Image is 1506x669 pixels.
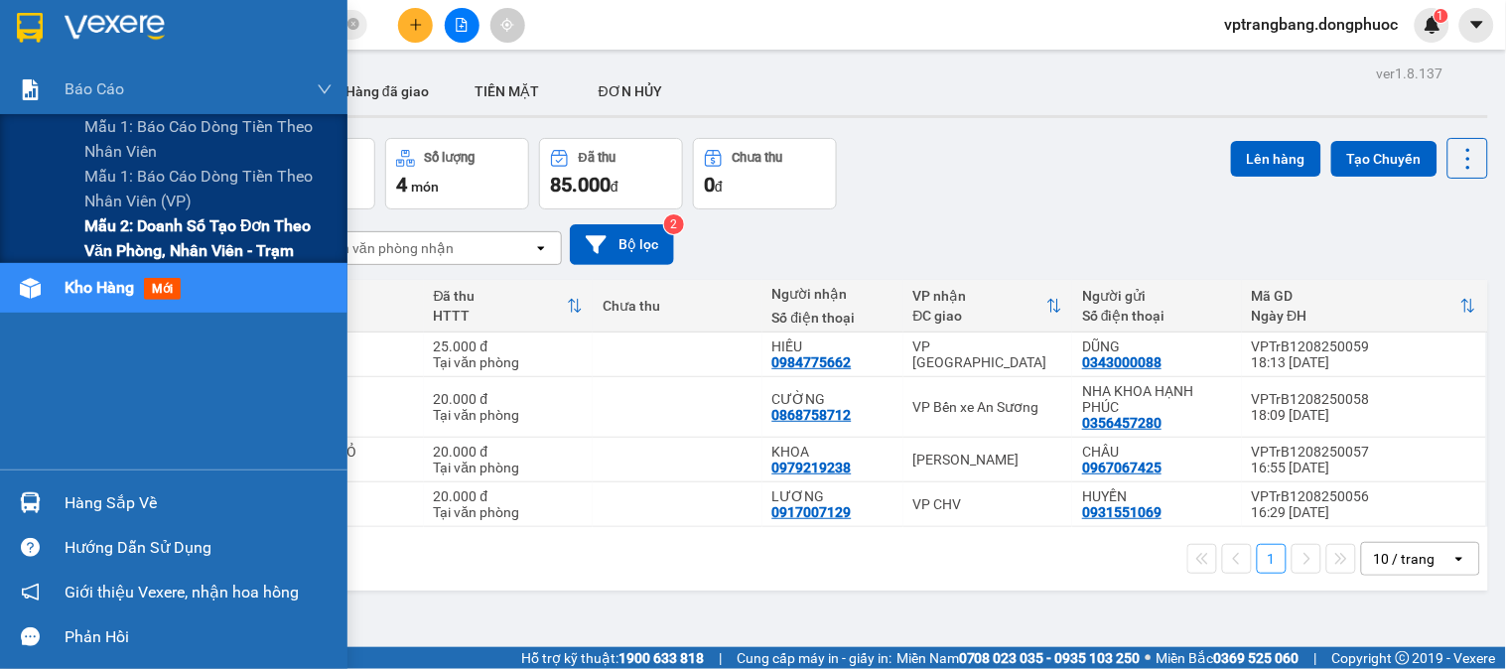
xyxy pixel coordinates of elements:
span: mới [144,278,181,300]
strong: 0708 023 035 - 0935 103 250 [959,650,1141,666]
span: Kho hàng [65,278,134,297]
div: 0356457280 [1082,415,1162,431]
div: 18:13 [DATE] [1252,354,1476,370]
div: Ngày ĐH [1252,308,1460,324]
div: VPTrB1208250059 [1252,338,1476,354]
div: VPTrB1208250056 [1252,488,1476,504]
div: VP CHV [913,496,1063,512]
span: copyright [1396,651,1410,665]
button: plus [398,8,433,43]
strong: 0369 525 060 [1214,650,1300,666]
span: đ [611,179,618,195]
span: down [317,81,333,97]
span: Mẫu 1: Báo cáo dòng tiền theo nhân viên [84,114,333,164]
div: Người gửi [1082,288,1232,304]
div: Số điện thoại [1082,308,1232,324]
svg: open [533,240,549,256]
img: solution-icon [20,79,41,100]
span: | [1314,647,1317,669]
div: Tại văn phòng [434,354,584,370]
button: caret-down [1459,8,1494,43]
span: ⚪️ [1146,654,1152,662]
span: 4 [396,173,407,197]
button: Lên hàng [1231,141,1321,177]
div: 0979219238 [772,460,852,475]
button: Bộ lọc [570,224,674,265]
img: logo-vxr [17,13,43,43]
div: DŨNG [1082,338,1232,354]
li: 19001152 [9,93,378,118]
div: [PERSON_NAME] [913,452,1063,468]
div: 0343000088 [1082,354,1162,370]
div: CHÂU [1082,444,1232,460]
div: NHA KHOA HẠNH PHÚC [1082,383,1232,415]
div: 10 / trang [1374,549,1436,569]
div: 16:55 [DATE] [1252,460,1476,475]
div: Chưa thu [733,151,783,165]
span: phone [114,97,130,113]
button: Chưa thu0đ [693,138,837,209]
button: 1 [1257,544,1287,574]
div: VP nhận [913,288,1047,304]
div: 0917007129 [772,504,852,520]
span: 1 [1438,9,1444,23]
div: KHOA [772,444,893,460]
div: 16:29 [DATE] [1252,504,1476,520]
button: aim [490,8,525,43]
span: Miền Bắc [1157,647,1300,669]
div: Đã thu [579,151,616,165]
div: HIẾU [772,338,893,354]
img: logo.jpg [9,9,108,108]
span: caret-down [1468,16,1486,34]
button: Hàng đã giao [330,67,445,115]
button: Đã thu85.000đ [539,138,683,209]
div: Tại văn phòng [434,460,584,475]
span: Cung cấp máy in - giấy in: [737,647,891,669]
div: VPTrB1208250058 [1252,391,1476,407]
li: Bến xe [GEOGRAPHIC_DATA], 01 Võ Văn Truyện, KP 1, Phường 2 [9,44,378,93]
span: Mẫu 2: Doanh số tạo đơn theo Văn phòng, nhân viên - Trạm [84,213,333,263]
div: Người nhận [772,286,893,302]
div: ĐC giao [913,308,1047,324]
span: món [411,179,439,195]
div: 25.000 đ [434,338,584,354]
img: warehouse-icon [20,492,41,513]
div: 0967067425 [1082,460,1162,475]
div: Chưa thu [603,298,753,314]
strong: 1900 633 818 [618,650,704,666]
span: question-circle [21,538,40,557]
span: đ [715,179,723,195]
th: Toggle SortBy [903,280,1073,333]
span: notification [21,583,40,602]
div: Phản hồi [65,622,333,652]
svg: open [1451,551,1467,567]
span: ĐƠN HỦY [599,83,662,99]
span: Hỗ trợ kỹ thuật: [521,647,704,669]
div: LƯƠNG [772,488,893,504]
b: GỬI : VP Trảng Bàng [9,148,259,181]
div: HTTT [434,308,568,324]
span: Báo cáo [65,76,124,101]
div: 20.000 đ [434,488,584,504]
span: | [719,647,722,669]
div: 0868758712 [772,407,852,423]
div: Mã GD [1252,288,1460,304]
div: ver 1.8.137 [1377,63,1443,84]
sup: 1 [1435,9,1448,23]
button: file-add [445,8,479,43]
div: 0931551069 [1082,504,1162,520]
span: message [21,627,40,646]
span: Miền Nam [896,647,1141,669]
div: Tại văn phòng [434,407,584,423]
div: 18:09 [DATE] [1252,407,1476,423]
sup: 2 [664,214,684,234]
span: environment [114,48,130,64]
span: vptrangbang.dongphuoc [1209,12,1415,37]
div: 20.000 đ [434,391,584,407]
button: Tạo Chuyến [1331,141,1438,177]
b: [GEOGRAPHIC_DATA] [114,13,326,38]
div: CƯỜNG [772,391,893,407]
span: Mẫu 1: Báo cáo dòng tiền theo nhân viên (VP) [84,164,333,213]
span: close-circle [347,16,359,35]
img: warehouse-icon [20,278,41,299]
